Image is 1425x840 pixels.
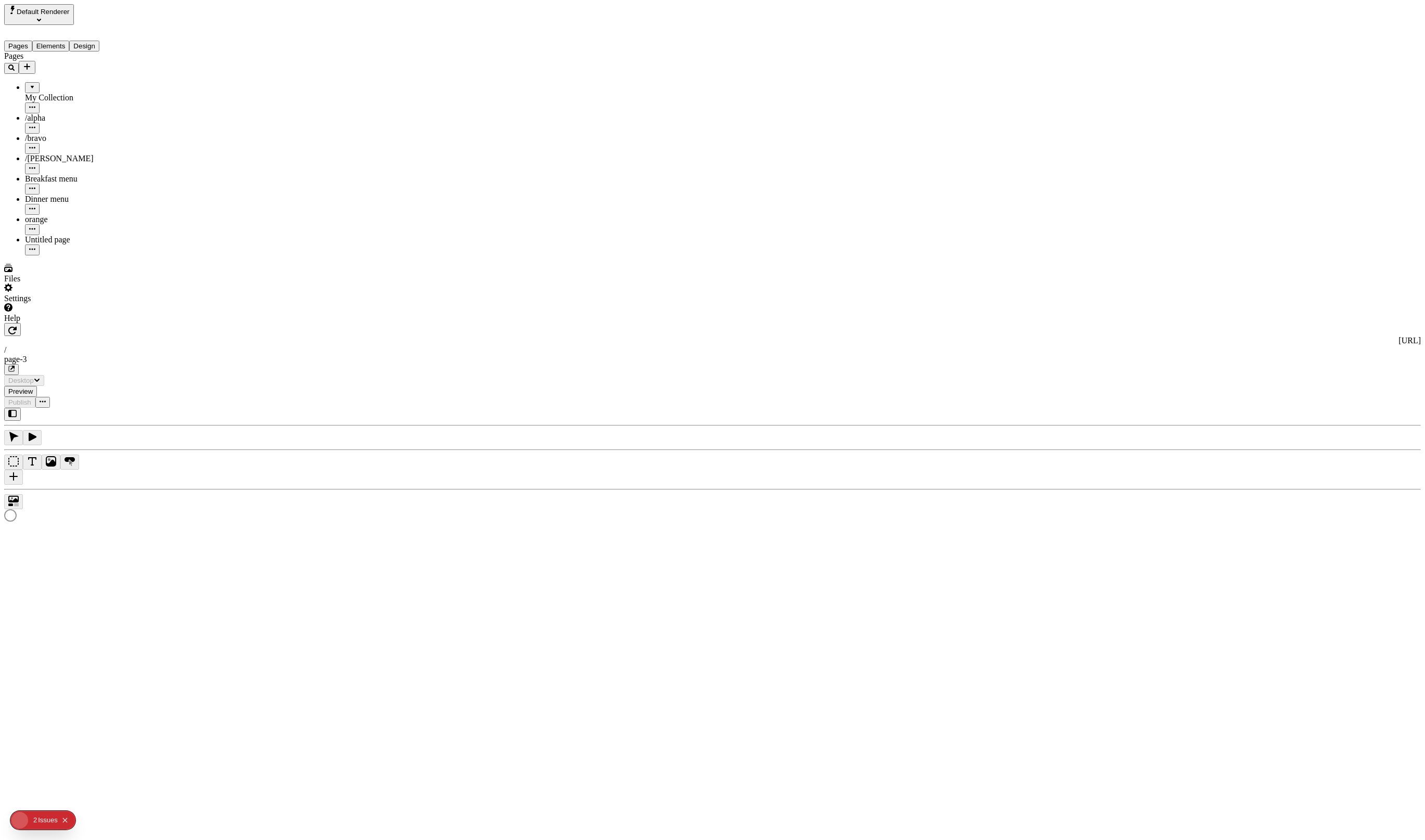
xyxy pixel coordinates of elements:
div: / [4,345,1421,355]
span: Desktop [8,377,34,384]
button: Elements [32,41,70,51]
div: [URL] [4,336,1421,345]
span: Default Renderer [17,8,70,16]
div: Files [4,274,148,283]
div: Settings [4,294,148,303]
div: orange [25,215,148,224]
button: Publish [4,397,35,408]
button: Preview [4,386,37,397]
div: Untitled page [25,235,148,244]
div: Pages [4,51,148,61]
button: Design [69,41,99,51]
button: Image [42,455,60,470]
div: /alpha [25,113,148,123]
button: Pages [4,41,32,51]
div: Breakfast menu [25,174,148,184]
button: Button [60,455,79,470]
div: /[PERSON_NAME] [25,154,148,163]
button: Add new [19,61,35,74]
button: Box [4,455,23,470]
button: Desktop [4,375,44,386]
div: Help [4,314,148,323]
button: Text [23,455,42,470]
div: /bravo [25,134,148,143]
div: page-3 [4,355,1421,364]
span: Publish [8,398,31,406]
span: Preview [8,387,33,395]
div: Dinner menu [25,195,148,204]
button: Select site [4,4,74,25]
div: My Collection [25,93,148,102]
